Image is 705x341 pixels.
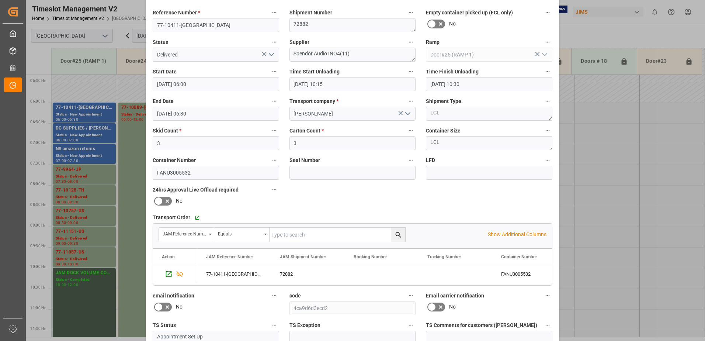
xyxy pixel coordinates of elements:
input: DD.MM.YYYY HH:MM [153,107,279,121]
button: TS Exception [406,320,416,330]
button: Reference Number * [270,8,279,17]
span: Seal Number [289,156,320,164]
span: JAM Reference Number [206,254,253,259]
button: End Date [270,96,279,106]
button: TS Comments for customers ([PERSON_NAME]) [543,320,552,330]
textarea: LCL [426,107,552,121]
input: DD.MM.YYYY HH:MM [426,77,552,91]
span: Supplier [289,38,309,46]
span: email notification [153,292,194,300]
button: search button [391,228,405,242]
span: No [449,303,456,311]
div: 72882 [271,265,345,283]
span: Container Size [426,127,461,135]
button: Container Number [270,155,279,165]
div: FANU3005532 [492,265,566,283]
button: Start Date [270,67,279,76]
span: Email carrier notification [426,292,484,300]
span: Shipment Type [426,97,461,105]
input: Type to search/select [153,48,279,62]
span: End Date [153,97,174,105]
button: code [406,291,416,300]
button: Transport company * [406,96,416,106]
button: Ramp [543,37,552,47]
button: open menu [159,228,214,242]
button: Time Start Unloading [406,67,416,76]
button: LFD [543,155,552,165]
button: TS Status [270,320,279,330]
input: DD.MM.YYYY HH:MM [153,77,279,91]
div: 77-10411-[GEOGRAPHIC_DATA] [197,265,271,283]
button: open menu [214,228,270,242]
span: Skid Count [153,127,181,135]
button: Shipment Number [406,8,416,17]
button: 24hrs Approval Live Offload required [270,185,279,194]
span: Shipment Number [289,9,332,17]
span: TS Exception [289,321,320,329]
button: Supplier [406,37,416,47]
div: JAM Reference Number [163,229,206,237]
span: JAM Shipment Number [280,254,326,259]
button: open menu [538,49,549,61]
span: code [289,292,301,300]
button: Email carrier notification [543,291,552,300]
span: 24hrs Approval Live Offload required [153,186,239,194]
button: open menu [265,49,276,61]
span: Time Start Unloading [289,68,340,76]
button: open menu [402,108,413,120]
button: Status [270,37,279,47]
span: Status [153,38,168,46]
textarea: LCL [426,136,552,150]
span: Start Date [153,68,177,76]
span: Ramp [426,38,440,46]
span: Transport Order [153,214,190,221]
span: Carton Count [289,127,324,135]
span: No [176,197,183,205]
p: Show Additional Columns [488,231,546,238]
span: No [449,20,456,28]
div: Equals [218,229,261,237]
button: Seal Number [406,155,416,165]
button: Shipment Type [543,96,552,106]
span: TS Comments for customers ([PERSON_NAME]) [426,321,537,329]
textarea: 72882 [289,18,416,32]
input: Type to search/select [426,48,552,62]
input: Type to search [270,228,405,242]
span: Booking Number [354,254,387,259]
span: Empty container picked up (FCL only) [426,9,513,17]
span: TS Status [153,321,176,329]
span: Reference Number [153,9,200,17]
button: Carton Count * [406,126,416,135]
div: Action [162,254,175,259]
span: Time Finish Unloading [426,68,479,76]
span: Tracking Number [427,254,461,259]
button: Time Finish Unloading [543,67,552,76]
div: Press SPACE to select this row. [153,265,197,283]
button: Skid Count * [270,126,279,135]
button: email notification [270,291,279,300]
span: No [176,303,183,311]
span: Container Number [153,156,196,164]
span: LFD [426,156,435,164]
span: Container Number [501,254,537,259]
button: Container Size [543,126,552,135]
span: Transport company [289,97,338,105]
textarea: Spendor Audio INO4(11) [289,48,416,62]
input: DD.MM.YYYY HH:MM [289,77,416,91]
button: Empty container picked up (FCL only) [543,8,552,17]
